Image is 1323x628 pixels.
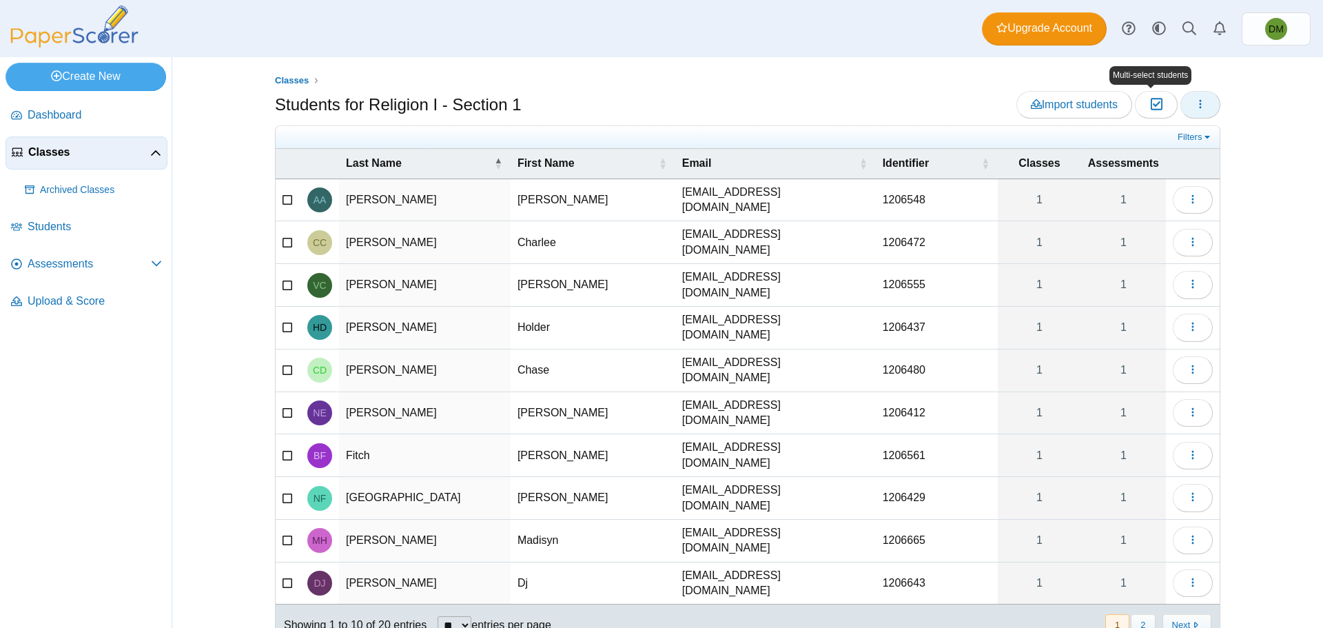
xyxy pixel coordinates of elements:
[998,392,1081,434] a: 1
[1081,563,1166,605] a: 1
[682,157,712,169] span: Email
[998,307,1081,349] a: 1
[312,536,327,545] span: Madisyn Hyter
[6,38,143,50] a: PaperScorer
[339,392,511,435] td: [PERSON_NAME]
[275,93,522,117] h1: Students for Religion I - Section 1
[998,179,1081,221] a: 1
[275,75,309,85] span: Classes
[6,248,167,281] a: Assessments
[339,221,511,264] td: [PERSON_NAME]
[1109,66,1191,85] div: Multi-select students
[6,136,167,170] a: Classes
[981,149,989,178] span: Identifier : Activate to sort
[314,195,327,205] span: Abigail Anderson
[876,563,998,605] td: 1206643
[1088,157,1159,169] span: Assessments
[271,72,313,90] a: Classes
[1081,477,1166,519] a: 1
[314,578,325,588] span: Dj Johnson
[876,392,998,435] td: 1206412
[339,307,511,350] td: [PERSON_NAME]
[998,264,1081,306] a: 1
[876,434,998,477] td: 1206561
[1265,18,1287,40] span: Domenic Mariani
[1081,434,1166,476] a: 1
[511,392,675,435] td: [PERSON_NAME]
[1081,307,1166,349] a: 1
[6,285,167,318] a: Upload & Score
[313,281,326,290] span: Vanessa Campos
[1081,221,1166,263] a: 1
[1081,179,1166,221] a: 1
[28,256,151,272] span: Assessments
[517,157,575,169] span: First Name
[511,477,675,520] td: [PERSON_NAME]
[675,307,876,350] td: [EMAIL_ADDRESS][DOMAIN_NAME]
[659,149,667,178] span: First Name : Activate to sort
[511,563,675,605] td: Dj
[6,63,166,90] a: Create New
[28,219,162,234] span: Students
[313,323,327,332] span: Holder Donnelly
[313,238,327,247] span: Charlee Campbell
[6,6,143,48] img: PaperScorer
[314,494,327,503] span: Nick France
[1204,14,1235,44] a: Alerts
[313,408,326,418] span: Naomi Esparza
[1081,392,1166,434] a: 1
[6,211,167,244] a: Students
[1081,520,1166,562] a: 1
[511,520,675,563] td: Madisyn
[28,145,150,160] span: Classes
[339,563,511,605] td: [PERSON_NAME]
[996,21,1092,36] span: Upgrade Account
[511,179,675,222] td: [PERSON_NAME]
[339,179,511,222] td: [PERSON_NAME]
[998,520,1081,562] a: 1
[998,477,1081,519] a: 1
[346,157,402,169] span: Last Name
[998,350,1081,392] a: 1
[675,520,876,563] td: [EMAIL_ADDRESS][DOMAIN_NAME]
[511,307,675,350] td: Holder
[313,365,327,375] span: Chase Drake
[28,294,162,309] span: Upload & Score
[883,157,930,169] span: Identifier
[511,264,675,307] td: [PERSON_NAME]
[675,350,876,392] td: [EMAIL_ADDRESS][DOMAIN_NAME]
[339,477,511,520] td: [GEOGRAPHIC_DATA]
[675,434,876,477] td: [EMAIL_ADDRESS][DOMAIN_NAME]
[1031,99,1118,110] span: Import students
[40,183,162,197] span: Archived Classes
[675,264,876,307] td: [EMAIL_ADDRESS][DOMAIN_NAME]
[876,520,998,563] td: 1206665
[998,221,1081,263] a: 1
[876,350,998,392] td: 1206480
[876,264,998,307] td: 1206555
[1081,350,1166,392] a: 1
[1081,264,1166,306] a: 1
[982,12,1107,45] a: Upgrade Account
[675,477,876,520] td: [EMAIL_ADDRESS][DOMAIN_NAME]
[19,174,167,207] a: Archived Classes
[511,221,675,264] td: Charlee
[675,179,876,222] td: [EMAIL_ADDRESS][DOMAIN_NAME]
[675,392,876,435] td: [EMAIL_ADDRESS][DOMAIN_NAME]
[339,264,511,307] td: [PERSON_NAME]
[675,563,876,605] td: [EMAIL_ADDRESS][DOMAIN_NAME]
[339,434,511,477] td: Fitch
[6,99,167,132] a: Dashboard
[1018,157,1060,169] span: Classes
[28,108,162,123] span: Dashboard
[1174,130,1216,144] a: Filters
[1016,91,1132,119] a: Import students
[998,563,1081,605] a: 1
[675,221,876,264] td: [EMAIL_ADDRESS][DOMAIN_NAME]
[876,179,998,222] td: 1206548
[1269,24,1284,34] span: Domenic Mariani
[511,350,675,392] td: Chase
[998,434,1081,476] a: 1
[511,434,675,477] td: [PERSON_NAME]
[876,221,998,264] td: 1206472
